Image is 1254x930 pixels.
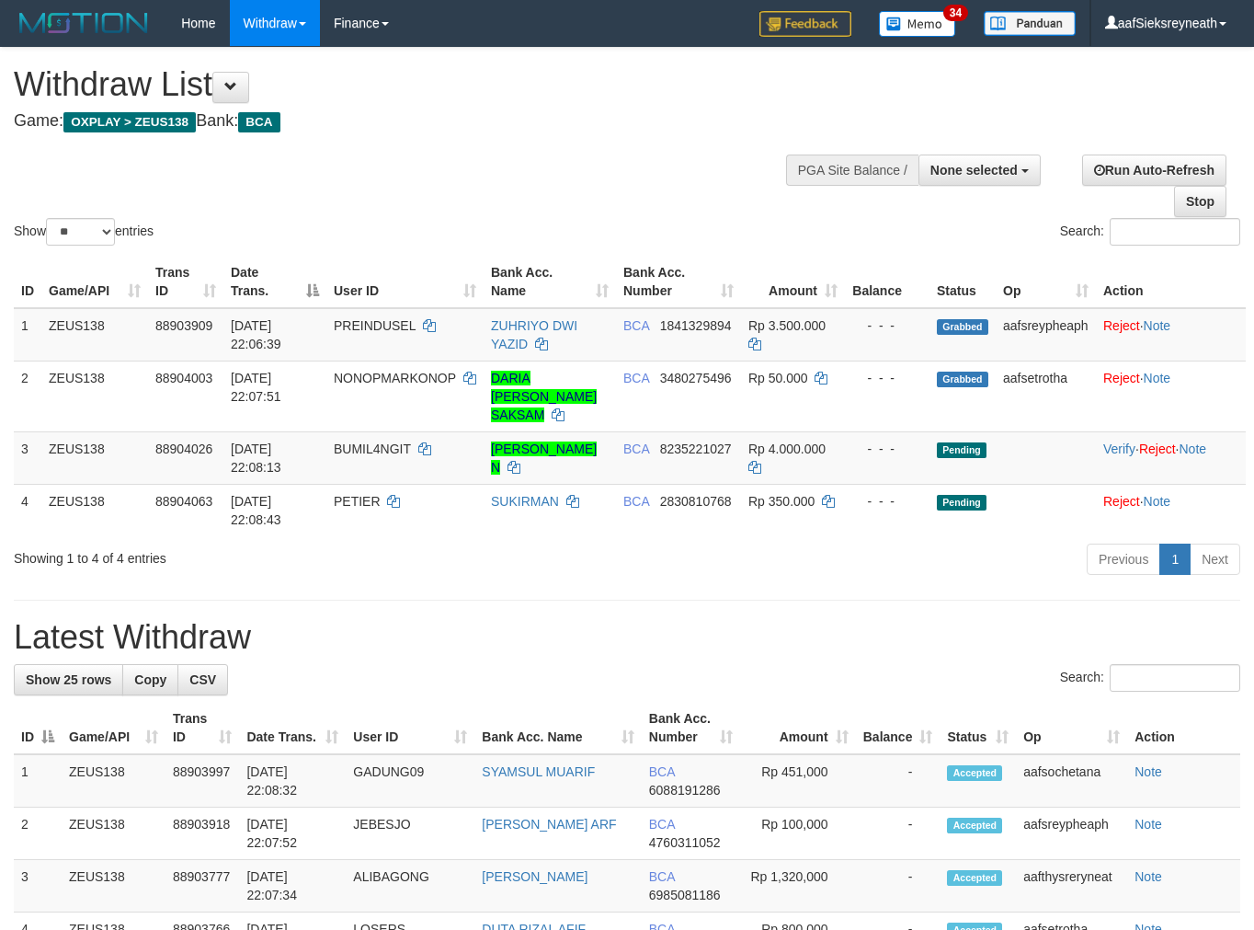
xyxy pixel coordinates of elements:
[1134,869,1162,884] a: Note
[346,754,474,808] td: GADUNG09
[740,754,856,808] td: Rp 451,000
[326,256,484,308] th: User ID: activate to sort column ascending
[14,484,41,536] td: 4
[856,702,940,754] th: Balance: activate to sort column ascending
[649,869,675,884] span: BCA
[14,112,817,131] h4: Game: Bank:
[1096,256,1246,308] th: Action
[740,702,856,754] th: Amount: activate to sort column ascending
[41,256,148,308] th: Game/API: activate to sort column ascending
[239,860,346,913] td: [DATE] 22:07:34
[1174,186,1226,217] a: Stop
[41,308,148,362] td: ZEUS138
[165,754,239,808] td: 88903997
[14,860,62,913] td: 3
[947,765,1002,781] span: Accepted
[46,218,115,246] select: Showentries
[759,11,851,37] img: Feedback.jpg
[346,860,474,913] td: ALIBAGONG
[238,112,279,132] span: BCA
[748,442,826,456] span: Rp 4.000.000
[14,619,1240,656] h1: Latest Withdraw
[239,754,346,808] td: [DATE] 22:08:32
[616,256,741,308] th: Bank Acc. Number: activate to sort column ascending
[649,888,721,902] span: Copy 6985081186 to clipboard
[1087,544,1160,575] a: Previous
[852,492,922,511] div: - - -
[491,494,559,509] a: SUKIRMAN
[660,442,732,456] span: Copy 8235221027 to clipboard
[41,431,148,484] td: ZEUS138
[165,702,239,754] th: Trans ID: activate to sort column ascending
[63,112,196,132] span: OXPLAY > ZEUS138
[14,808,62,860] td: 2
[748,494,815,509] span: Rp 350.000
[26,672,111,687] span: Show 25 rows
[660,371,732,385] span: Copy 3480275496 to clipboard
[177,664,228,695] a: CSV
[484,256,616,308] th: Bank Acc. Name: activate to sort column ascending
[482,764,595,779] a: SYAMSUL MUARIF
[62,860,165,913] td: ZEUS138
[1082,155,1226,186] a: Run Auto-Refresh
[943,5,968,21] span: 34
[852,316,922,335] div: - - -
[41,361,148,431] td: ZEUS138
[334,318,416,333] span: PREINDUSEL
[155,318,212,333] span: 88903909
[649,835,721,850] span: Copy 4760311052 to clipboard
[1110,664,1240,692] input: Search:
[1134,817,1162,832] a: Note
[62,808,165,860] td: ZEUS138
[1134,764,1162,779] a: Note
[474,702,641,754] th: Bank Acc. Name: activate to sort column ascending
[623,494,649,509] span: BCA
[1060,218,1240,246] label: Search:
[14,431,41,484] td: 3
[623,442,649,456] span: BCA
[1096,431,1246,484] td: · ·
[1016,860,1127,913] td: aafthysreryneat
[947,870,1002,886] span: Accepted
[1139,442,1176,456] a: Reject
[223,256,326,308] th: Date Trans.: activate to sort column descending
[937,372,988,387] span: Grabbed
[14,702,62,754] th: ID: activate to sort column descending
[996,361,1096,431] td: aafsetrotha
[623,371,649,385] span: BCA
[231,494,281,527] span: [DATE] 22:08:43
[491,371,597,422] a: DARIA [PERSON_NAME] SAKSAM
[155,494,212,509] span: 88904063
[1103,318,1140,333] a: Reject
[1179,442,1206,456] a: Note
[856,860,940,913] td: -
[996,308,1096,362] td: aafsreypheaph
[1096,308,1246,362] td: ·
[346,808,474,860] td: JEBESJO
[14,256,41,308] th: ID
[1103,371,1140,385] a: Reject
[62,754,165,808] td: ZEUS138
[642,702,740,754] th: Bank Acc. Number: activate to sort column ascending
[491,442,597,475] a: [PERSON_NAME] N
[741,256,845,308] th: Amount: activate to sort column ascending
[1127,702,1240,754] th: Action
[14,754,62,808] td: 1
[148,256,223,308] th: Trans ID: activate to sort column ascending
[852,369,922,387] div: - - -
[786,155,918,186] div: PGA Site Balance /
[155,371,212,385] span: 88904003
[649,817,675,832] span: BCA
[14,542,508,568] div: Showing 1 to 4 of 4 entries
[14,218,154,246] label: Show entries
[334,494,381,509] span: PETIER
[165,808,239,860] td: 88903918
[14,361,41,431] td: 2
[239,808,346,860] td: [DATE] 22:07:52
[346,702,474,754] th: User ID: activate to sort column ascending
[649,783,721,798] span: Copy 6088191286 to clipboard
[852,440,922,458] div: - - -
[649,764,675,779] span: BCA
[189,672,216,687] span: CSV
[856,754,940,808] td: -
